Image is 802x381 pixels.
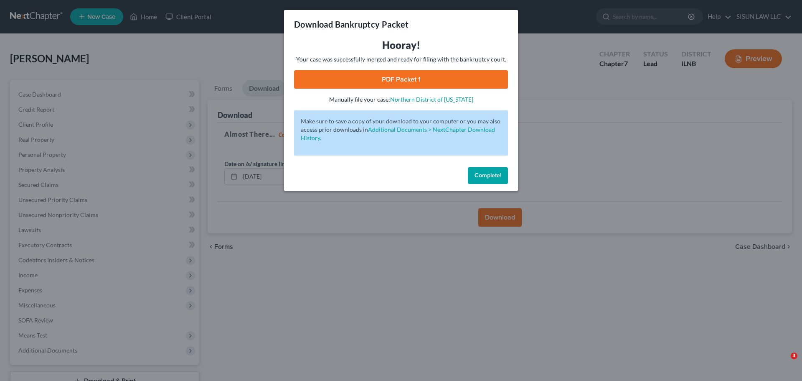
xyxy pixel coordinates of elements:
[791,353,797,359] span: 3
[294,38,508,52] h3: Hooray!
[294,70,508,89] a: PDF Packet 1
[294,55,508,64] p: Your case was successfully merged and ready for filing with the bankruptcy court.
[294,18,409,30] h3: Download Bankruptcy Packet
[294,95,508,104] p: Manually file your case:
[475,172,501,179] span: Complete!
[774,353,794,373] iframe: Intercom live chat
[301,126,495,141] a: Additional Documents > NextChapter Download History.
[301,117,501,142] p: Make sure to save a copy of your download to your computer or you may also access prior downloads in
[468,167,508,184] button: Complete!
[390,96,473,103] a: Northern District of [US_STATE]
